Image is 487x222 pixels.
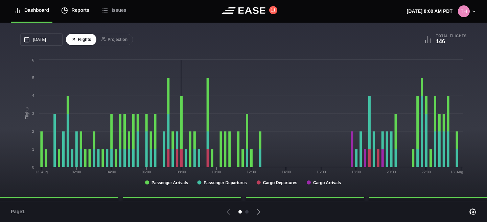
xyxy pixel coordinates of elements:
[32,165,34,169] text: 0
[269,6,277,14] button: 11
[32,94,34,98] text: 4
[32,129,34,133] text: 2
[436,34,467,38] b: Total Flights
[436,39,445,44] b: 146
[387,170,396,174] text: 20:00
[11,208,28,215] span: Page 1
[123,198,241,216] h2: Flight Summary
[246,198,364,216] h2: Arrivals
[72,170,81,174] text: 02:00
[107,170,116,174] text: 04:00
[35,170,48,174] tspan: 12. Aug
[421,170,431,174] text: 22:00
[407,8,453,15] p: [DATE] 8:00 AM PDT
[32,147,34,151] text: 1
[25,107,29,119] tspan: Flights
[66,34,96,46] button: Flights
[32,76,34,80] text: 5
[32,112,34,116] text: 3
[20,33,63,46] input: mm/dd/yyyy
[32,58,34,62] text: 6
[352,170,361,174] text: 18:00
[458,5,470,17] img: 80ca9e2115b408c1dc8c56a444986cd3
[96,34,133,46] button: Projection
[450,170,463,174] tspan: 13. Aug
